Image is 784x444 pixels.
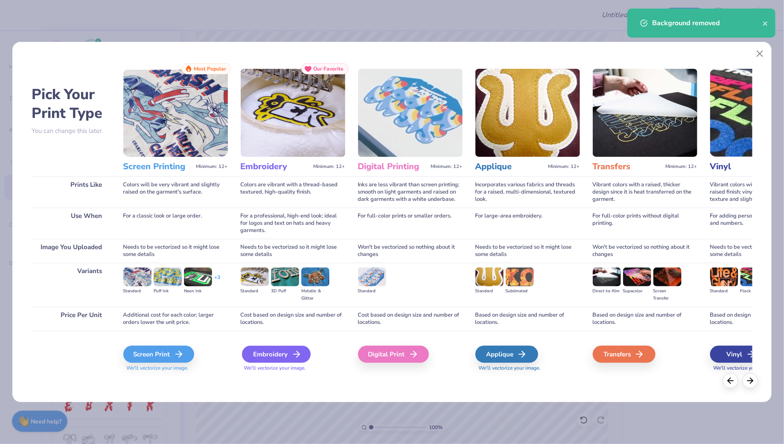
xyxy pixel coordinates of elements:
span: We'll vectorize your image. [123,365,228,372]
div: Transfers [593,346,656,363]
span: We'll vectorize your image. [475,365,580,372]
img: Screen Printing [123,69,228,157]
div: Inks are less vibrant than screen printing; smooth on light garments and raised on dark garments ... [358,176,463,208]
div: Variants [32,263,111,307]
div: Applique [475,346,538,363]
span: Most Popular [194,66,227,72]
span: Minimum: 12+ [548,164,580,170]
button: Close [752,46,768,62]
img: Transfers [593,69,697,157]
div: + 3 [214,274,220,288]
div: Image You Uploaded [32,239,111,263]
div: For full-color prints or smaller orders. [358,208,463,239]
img: Standard [475,268,504,286]
img: 3D Puff [271,268,299,286]
div: Additional cost for each color; larger orders lower the unit price. [123,307,228,331]
div: Sublimated [506,288,534,295]
div: Incorporates various fabrics and threads for a raised, multi-dimensional, textured look. [475,176,580,208]
div: Price Per Unit [32,307,111,331]
div: Metallic & Glitter [301,288,329,302]
span: Minimum: 12+ [314,164,345,170]
div: Vinyl [710,346,773,363]
div: Flock [740,288,769,295]
h3: Applique [475,161,545,172]
img: Flock [740,268,769,286]
div: Background removed [652,18,763,28]
span: Minimum: 12+ [666,164,697,170]
div: Standard [123,288,152,295]
h3: Embroidery [241,161,310,172]
div: Screen Print [123,346,194,363]
img: Metallic & Glitter [301,268,329,286]
div: Colors are vibrant with a thread-based textured, high-quality finish. [241,176,345,208]
div: Puff Ink [154,288,182,295]
div: Prints Like [32,176,111,208]
div: Won't be vectorized so nothing about it changes [358,239,463,263]
h3: Screen Printing [123,161,193,172]
div: Needs to be vectorized so it might lose some details [241,239,345,263]
div: Digital Print [358,346,429,363]
div: Embroidery [242,346,311,363]
img: Supacolor [623,268,651,286]
img: Sublimated [506,268,534,286]
div: Needs to be vectorized so it might lose some details [475,239,580,263]
div: Screen Transfer [653,288,682,302]
img: Standard [241,268,269,286]
div: For full-color prints without digital printing. [593,208,697,239]
img: Applique [475,69,580,157]
div: Standard [358,288,386,295]
button: close [763,18,769,28]
div: Supacolor [623,288,651,295]
div: Based on design size and number of locations. [593,307,697,331]
div: For a classic look or large order. [123,208,228,239]
span: Minimum: 12+ [196,164,228,170]
div: For a professional, high-end look; ideal for logos and text on hats and heavy garments. [241,208,345,239]
img: Standard [123,268,152,286]
img: Standard [710,268,738,286]
span: Minimum: 12+ [431,164,463,170]
div: 3D Puff [271,288,299,295]
h2: Pick Your Print Type [32,85,111,123]
div: For large-area embroidery. [475,208,580,239]
img: Standard [358,268,386,286]
div: Based on design size and number of locations. [475,307,580,331]
span: Our Favorite [314,66,344,72]
div: Use When [32,208,111,239]
span: We'll vectorize your image. [241,365,345,372]
img: Direct-to-film [593,268,621,286]
h3: Digital Printing [358,161,428,172]
div: Won't be vectorized so nothing about it changes [593,239,697,263]
h3: Transfers [593,161,662,172]
div: Standard [475,288,504,295]
img: Embroidery [241,69,345,157]
div: Vibrant colors with a raised, thicker design since it is heat transferred on the garment. [593,176,697,208]
div: Colors will be very vibrant and slightly raised on the garment's surface. [123,176,228,208]
img: Puff Ink [154,268,182,286]
div: Needs to be vectorized so it might lose some details [123,239,228,263]
div: Standard [241,288,269,295]
div: Direct-to-film [593,288,621,295]
p: You can change this later. [32,127,111,135]
img: Neon Ink [184,268,212,286]
h3: Vinyl [710,161,780,172]
div: Cost based on design size and number of locations. [241,307,345,331]
img: Screen Transfer [653,268,682,286]
div: Cost based on design size and number of locations. [358,307,463,331]
div: Standard [710,288,738,295]
img: Digital Printing [358,69,463,157]
div: Neon Ink [184,288,212,295]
